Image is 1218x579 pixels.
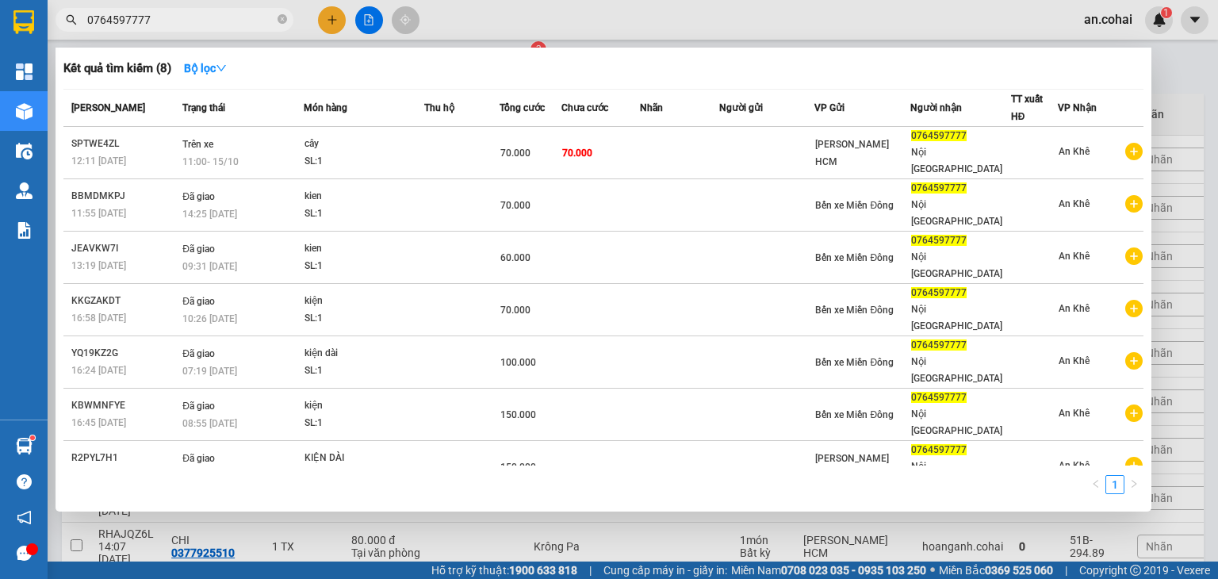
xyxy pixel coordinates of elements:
span: 16:58 [DATE] [71,313,126,324]
li: 1 [1105,475,1124,494]
span: Người nhận [910,102,962,113]
div: SL: 1 [304,153,423,171]
span: Thu hộ [424,102,454,113]
button: left [1086,475,1105,494]
span: VP Gửi [814,102,845,113]
div: BBMDMKPJ [71,188,178,205]
span: 0764597777 [911,130,967,141]
span: plus-circle [1125,457,1143,474]
div: SL: 1 [304,310,423,328]
div: Nội [GEOGRAPHIC_DATA] [911,197,1010,230]
span: 100.000 [500,357,536,368]
span: plus-circle [1125,300,1143,317]
span: right [1129,479,1139,489]
span: [PERSON_NAME] HCM [815,139,889,167]
span: plus-circle [1125,405,1143,422]
span: An Khê [1059,355,1090,366]
span: 70.000 [500,200,530,211]
span: An Khê [1059,251,1090,262]
span: question-circle [17,474,32,489]
div: SL: 1 [304,205,423,223]
span: 0764597777 [911,182,967,194]
span: 16:24 [DATE] [71,365,126,376]
li: Previous Page [1086,475,1105,494]
span: Chưa cước [561,102,608,113]
span: [PERSON_NAME] [71,102,145,113]
img: warehouse-icon [16,182,33,199]
span: Trên xe [182,139,213,150]
div: YQ19KZ2G [71,345,178,362]
div: KIỆN DÀI [304,450,423,467]
span: Đã giao [182,401,215,412]
span: 0764597777 [911,339,967,351]
div: kien [304,188,423,205]
a: 1 [1106,476,1124,493]
span: plus-circle [1125,195,1143,213]
span: Nhãn [640,102,663,113]
span: 11:55 [DATE] [71,208,126,219]
li: Next Page [1124,475,1143,494]
input: Tìm tên, số ĐT hoặc mã đơn [87,11,274,29]
div: Nội [GEOGRAPHIC_DATA] [911,301,1010,335]
img: solution-icon [16,222,33,239]
span: Đã giao [182,243,215,255]
div: Nội [GEOGRAPHIC_DATA] [911,354,1010,387]
span: 70.000 [500,305,530,316]
span: Trạng thái [182,102,225,113]
div: Nội [GEOGRAPHIC_DATA] [911,249,1010,282]
span: VP Nhận [1058,102,1097,113]
span: Đã giao [182,348,215,359]
span: close-circle [278,13,287,28]
span: An Khê [1059,408,1090,419]
span: notification [17,510,32,525]
div: kiện dài [304,345,423,362]
div: SL: 1 [304,415,423,432]
span: Đã giao [182,191,215,202]
div: SL: 1 [304,362,423,380]
span: Đã giao [182,296,215,307]
span: 0764597777 [911,235,967,246]
div: R2PYL7H1 [71,450,178,466]
sup: 1 [30,435,35,440]
div: kiện [304,397,423,415]
span: An Khê [1059,460,1090,471]
span: search [66,14,77,25]
span: 13:19 [DATE] [71,260,126,271]
div: JEAVKW7I [71,240,178,257]
img: warehouse-icon [16,103,33,120]
span: message [17,546,32,561]
span: 07:19 [DATE] [182,366,237,377]
div: SPTWE4ZL [71,136,178,152]
span: Tổng cước [500,102,545,113]
div: KBWMNFYE [71,397,178,414]
div: Nội [GEOGRAPHIC_DATA] [911,406,1010,439]
span: An Khê [1059,146,1090,157]
img: dashboard-icon [16,63,33,80]
img: warehouse-icon [16,438,33,454]
span: 70.000 [500,148,530,159]
div: kien [304,240,423,258]
span: Bến xe Miền Đông [815,357,894,368]
img: logo-vxr [13,10,34,34]
span: 10:26 [DATE] [182,313,237,324]
span: Người gửi [719,102,763,113]
button: right [1124,475,1143,494]
span: 0764597777 [911,287,967,298]
span: 150.000 [500,462,536,473]
div: kiện [304,293,423,310]
span: TT xuất HĐ [1011,94,1043,122]
span: An Khê [1059,303,1090,314]
h3: Kết quả tìm kiếm ( 8 ) [63,60,171,77]
span: down [216,63,227,74]
span: left [1091,479,1101,489]
span: 70.000 [562,148,592,159]
strong: Bộ lọc [184,62,227,75]
div: KKGZAKDT [71,293,178,309]
span: 11:00 - 15/10 [182,156,239,167]
span: plus-circle [1125,247,1143,265]
span: 14:25 [DATE] [182,209,237,220]
span: 0764597777 [911,444,967,455]
span: plus-circle [1125,352,1143,370]
div: Nội [GEOGRAPHIC_DATA] [911,458,1010,492]
span: 12:11 [DATE] [71,155,126,167]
